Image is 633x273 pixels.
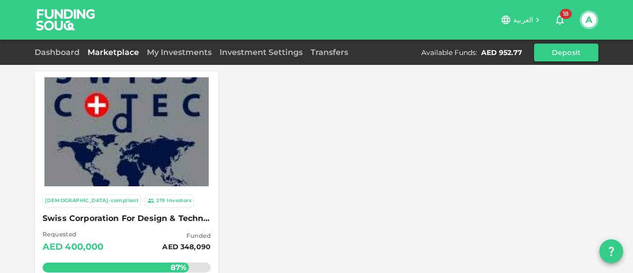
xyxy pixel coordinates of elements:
button: 18 [550,10,570,30]
a: Transfers [307,48,352,57]
img: Marketplace Logo [45,50,209,214]
div: Available Funds : [421,48,477,57]
a: Investment Settings [216,48,307,57]
button: A [582,12,596,27]
a: Marketplace [84,48,143,57]
span: Requested [43,229,104,239]
button: Deposit [534,44,598,61]
span: 18 [560,9,572,19]
div: 219 [156,197,165,205]
span: العربية [513,15,533,24]
div: AED 952.77 [481,48,522,57]
button: question [599,239,623,263]
span: Swiss Corporation For Design & Technology Trading LLC [43,212,211,225]
span: Funded [162,231,211,241]
a: My Investments [143,48,216,57]
a: Dashboard [35,48,84,57]
div: Investors [167,197,191,205]
div: [DEMOGRAPHIC_DATA]-compliant [45,197,138,205]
